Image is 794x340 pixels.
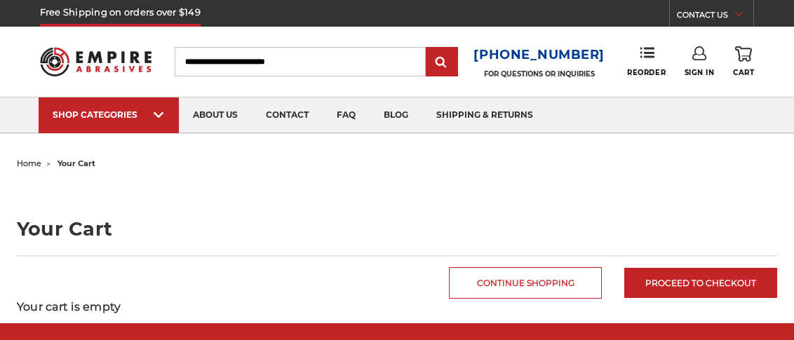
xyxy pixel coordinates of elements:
[53,109,165,120] div: SHOP CATEGORIES
[473,45,605,65] a: [PHONE_NUMBER]
[428,48,456,76] input: Submit
[17,158,41,168] a: home
[733,46,754,77] a: Cart
[323,97,370,133] a: faq
[677,7,753,27] a: CONTACT US
[422,97,547,133] a: shipping & returns
[17,219,777,238] h1: Your Cart
[252,97,323,133] a: contact
[473,69,605,79] p: FOR QUESTIONS OR INQUIRIES
[449,267,602,299] a: Continue Shopping
[733,68,754,77] span: Cart
[179,97,252,133] a: about us
[627,46,666,76] a: Reorder
[58,158,95,168] span: your cart
[624,268,777,298] a: Proceed to checkout
[370,97,422,133] a: blog
[40,40,152,83] img: Empire Abrasives
[685,68,715,77] span: Sign In
[627,68,666,77] span: Reorder
[17,299,777,315] h3: Your cart is empty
